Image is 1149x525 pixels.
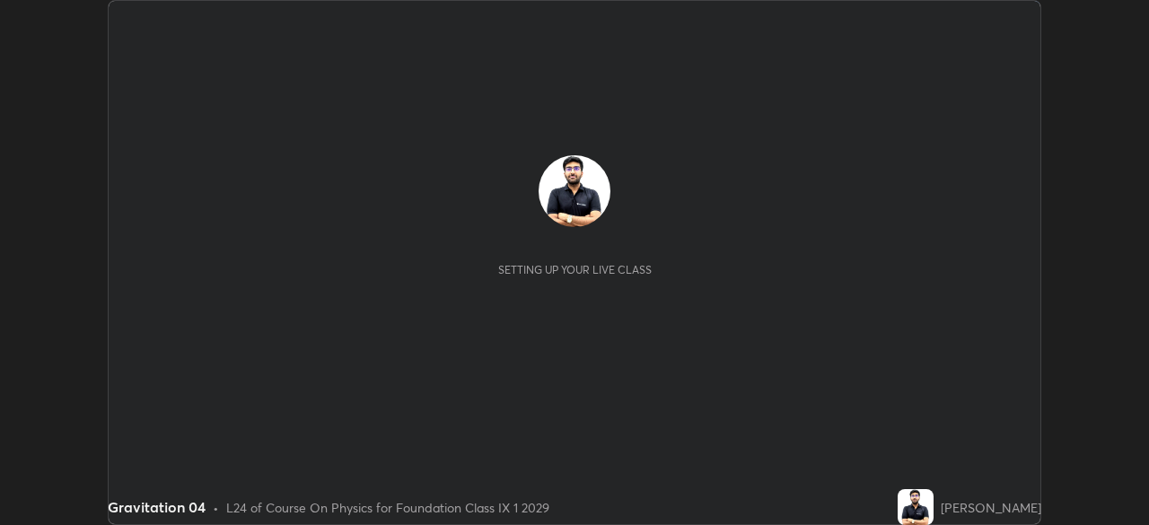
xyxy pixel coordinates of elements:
div: Gravitation 04 [108,496,206,518]
div: • [213,498,219,517]
div: L24 of Course On Physics for Foundation Class IX 1 2029 [226,498,549,517]
img: 7e03177aace049f28d1984e893c0fa72.jpg [539,155,610,227]
img: 7e03177aace049f28d1984e893c0fa72.jpg [898,489,934,525]
div: Setting up your live class [498,263,652,276]
div: [PERSON_NAME] [941,498,1041,517]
